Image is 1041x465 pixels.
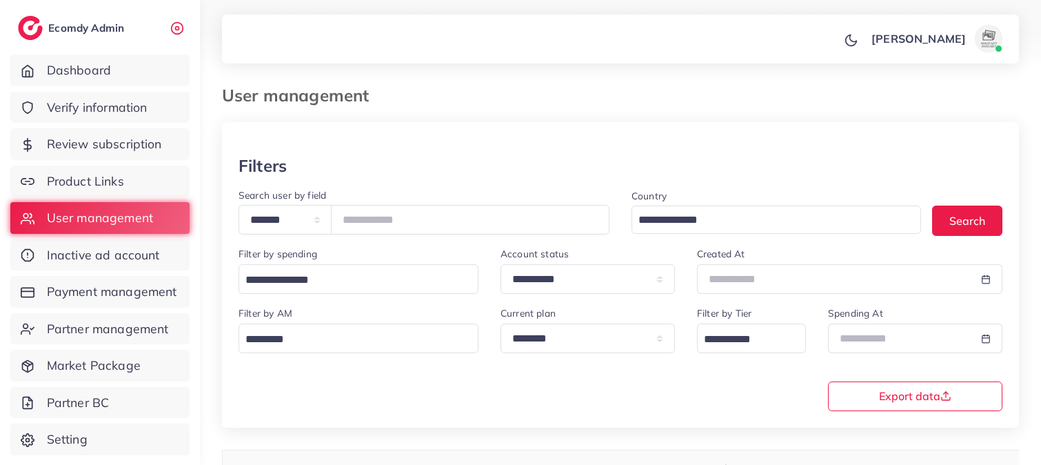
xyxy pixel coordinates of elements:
span: Review subscription [47,135,162,153]
input: Search for option [241,270,461,291]
div: Search for option [697,324,806,353]
span: Dashboard [47,61,111,79]
div: Search for option [239,324,478,353]
input: Search for option [241,329,461,350]
img: logo [18,16,43,40]
button: Search [932,206,1002,235]
span: Partner management [47,320,169,338]
span: Verify information [47,99,148,117]
h3: User management [222,86,380,106]
h3: Filters [239,156,287,176]
a: Market Package [10,350,190,382]
a: [PERSON_NAME]avatar [864,25,1008,52]
input: Search for option [634,210,903,231]
button: Export data [828,382,1002,411]
a: Verify information [10,92,190,123]
label: Account status [501,247,569,261]
label: Filter by spending [239,247,317,261]
a: Dashboard [10,55,190,86]
span: Product Links [47,172,124,190]
a: Product Links [10,166,190,197]
label: Created At [697,247,745,261]
label: Current plan [501,306,556,320]
label: Spending At [828,306,883,320]
input: Search for option [699,329,788,350]
a: User management [10,202,190,234]
span: Payment management [47,283,177,301]
span: Market Package [47,357,141,375]
span: Setting [47,431,88,448]
span: Partner BC [47,394,110,412]
a: Partner BC [10,387,190,419]
a: Setting [10,424,190,455]
label: Filter by Tier [697,306,751,320]
span: Inactive ad account [47,246,160,264]
h2: Ecomdy Admin [48,21,128,34]
p: [PERSON_NAME] [871,30,966,47]
a: Review subscription [10,128,190,160]
label: Search user by field [239,188,326,202]
a: logoEcomdy Admin [18,16,128,40]
label: Country [631,189,667,203]
span: User management [47,209,153,227]
label: Filter by AM [239,306,292,320]
img: avatar [975,25,1002,52]
a: Partner management [10,313,190,345]
div: Search for option [239,264,478,294]
span: Export data [879,390,951,402]
a: Inactive ad account [10,239,190,271]
div: Search for option [631,206,921,234]
a: Payment management [10,276,190,308]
